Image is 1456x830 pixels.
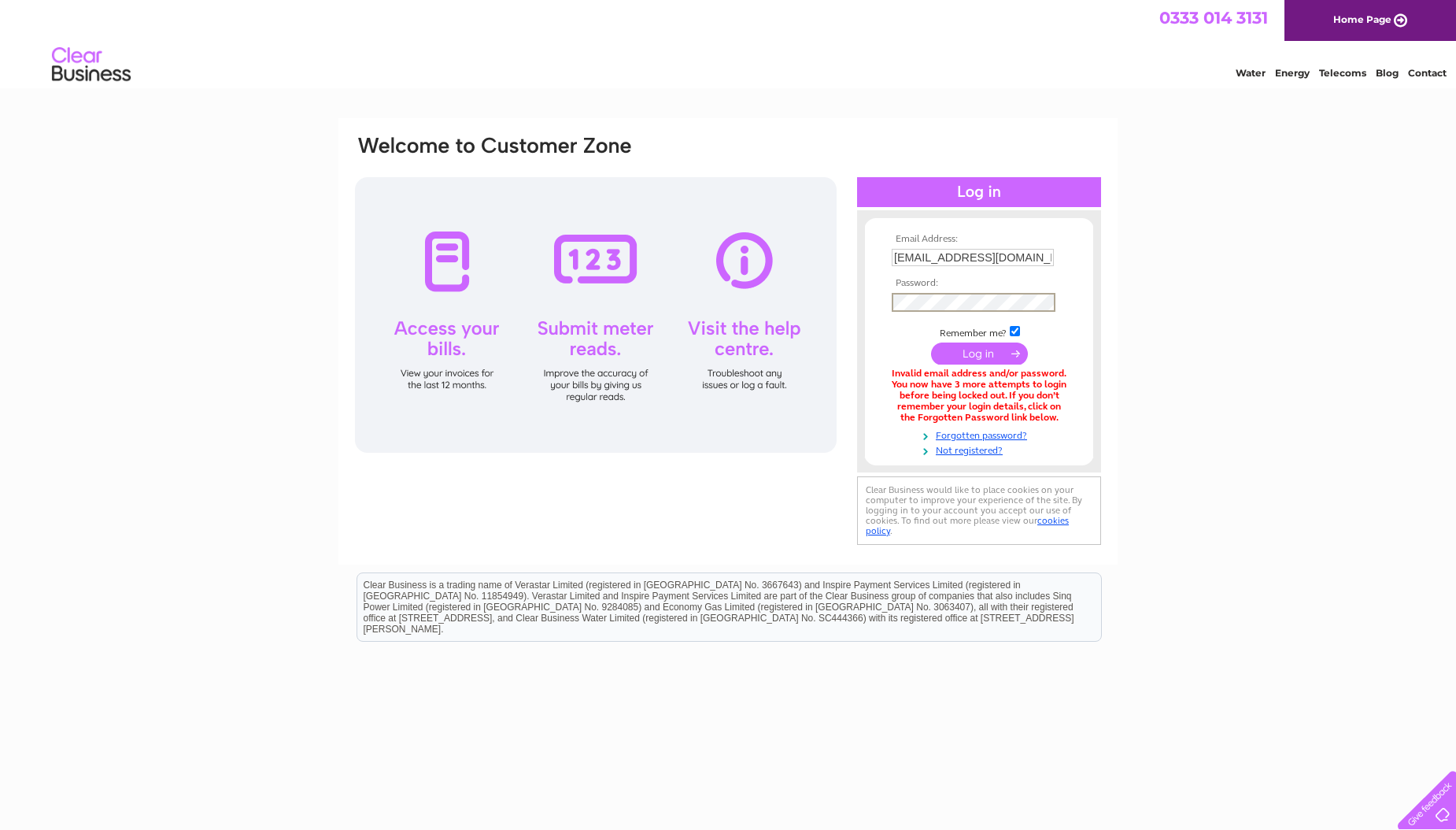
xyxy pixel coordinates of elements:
[888,234,1070,245] th: Email Address:
[1275,67,1310,79] a: Energy
[1408,67,1447,79] a: Contact
[1159,8,1268,28] a: 0333 014 3131
[1319,67,1366,79] a: Telecoms
[1376,67,1399,79] a: Blog
[857,476,1101,545] div: Clear Business would like to place cookies on your computer to improve your experience of the sit...
[51,41,131,89] img: logo.png
[892,369,1066,423] div: Invalid email address and/or password. You now have 3 more attempts to login before being locked ...
[931,343,1028,365] input: Submit
[888,278,1070,289] th: Password:
[866,515,1069,536] a: cookies policy
[357,9,1101,76] div: Clear Business is a trading name of Verastar Limited (registered in [GEOGRAPHIC_DATA] No. 3667643...
[892,442,1070,457] a: Not registered?
[1236,67,1266,79] a: Water
[892,427,1070,442] a: Forgotten password?
[888,324,1070,339] td: Remember me?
